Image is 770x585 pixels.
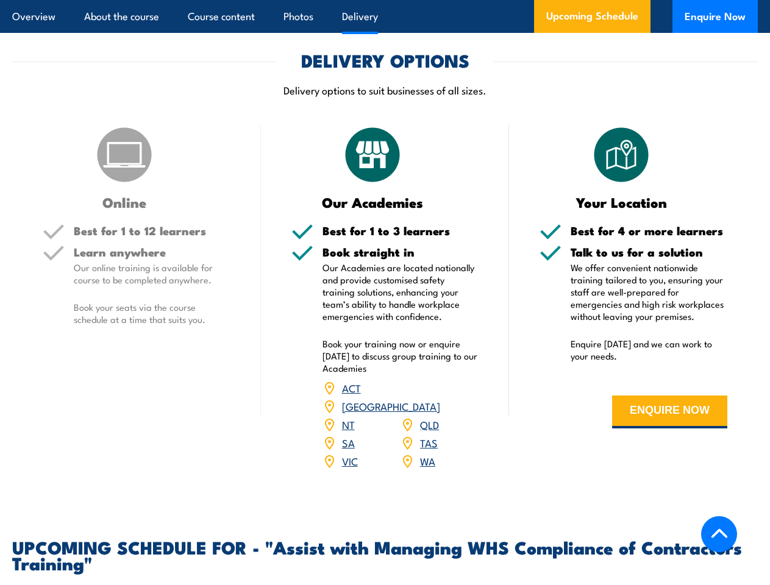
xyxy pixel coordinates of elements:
button: ENQUIRE NOW [612,395,727,428]
h3: Online [43,195,206,209]
h2: UPCOMING SCHEDULE FOR - "Assist with Managing WHS Compliance of Contractors Training" [12,539,758,570]
p: Our Academies are located nationally and provide customised safety training solutions, enhancing ... [323,261,479,322]
p: Enquire [DATE] and we can work to your needs. [571,338,727,362]
a: SA [342,435,355,450]
p: Book your training now or enquire [DATE] to discuss group training to our Academies [323,338,479,374]
p: Book your seats via the course schedule at a time that suits you. [74,301,230,325]
a: ACT [342,380,361,395]
a: WA [420,453,435,468]
h3: Your Location [540,195,703,209]
h5: Best for 4 or more learners [571,225,727,236]
p: Our online training is available for course to be completed anywhere. [74,261,230,286]
a: QLD [420,417,439,431]
a: [GEOGRAPHIC_DATA] [342,399,440,413]
h5: Book straight in [323,246,479,258]
h2: DELIVERY OPTIONS [301,52,469,68]
h5: Best for 1 to 12 learners [74,225,230,236]
a: VIC [342,453,358,468]
h5: Best for 1 to 3 learners [323,225,479,236]
a: NT [342,417,355,431]
a: TAS [420,435,438,450]
h5: Talk to us for a solution [571,246,727,258]
h3: Our Academies [291,195,455,209]
p: Delivery options to suit businesses of all sizes. [12,83,758,97]
p: We offer convenient nationwide training tailored to you, ensuring your staff are well-prepared fo... [571,261,727,322]
h5: Learn anywhere [74,246,230,258]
